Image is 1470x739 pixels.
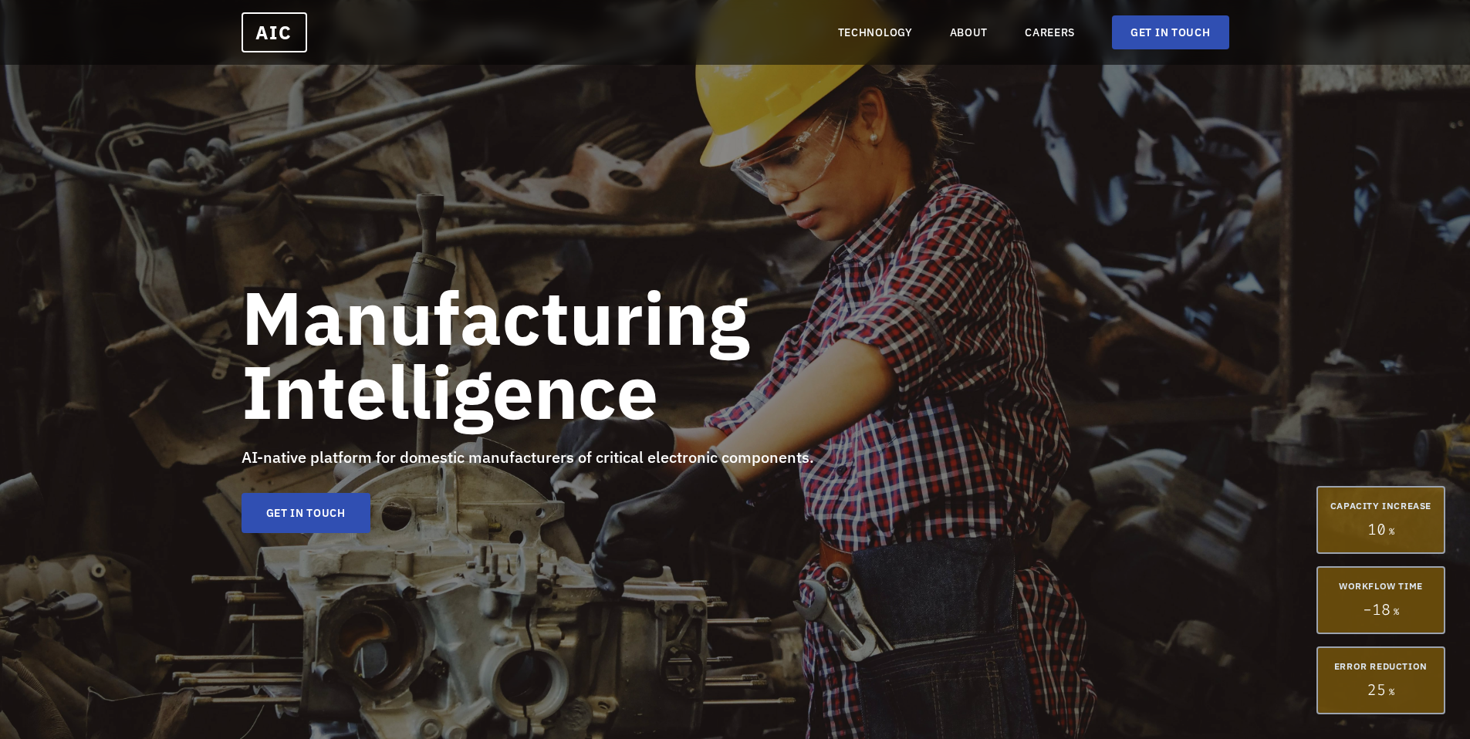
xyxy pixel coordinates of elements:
div: 25 [1330,679,1431,700]
span: % [1389,525,1394,538]
div: - 18 [1330,599,1431,620]
div: 10 [1330,518,1431,540]
span: AI-native platform for domestic manufacturers of critical electronic components. [242,447,814,467]
div: CAPACITY INCREASE [1330,500,1431,512]
a: GET IN TOUCH [1112,15,1228,49]
div: WORKFLOW TIME [1330,580,1431,592]
a: AIC [242,12,307,52]
a: TECHNOLOGY [838,25,913,40]
a: ABOUT [950,25,988,40]
b: Manufacturing Intelligence [242,269,749,439]
a: GET IN TOUCH [242,493,370,533]
span: % [1394,606,1399,618]
div: ERROR REDUCTION [1330,660,1431,673]
span: % [1389,686,1394,698]
a: CAREERS [1025,25,1075,40]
